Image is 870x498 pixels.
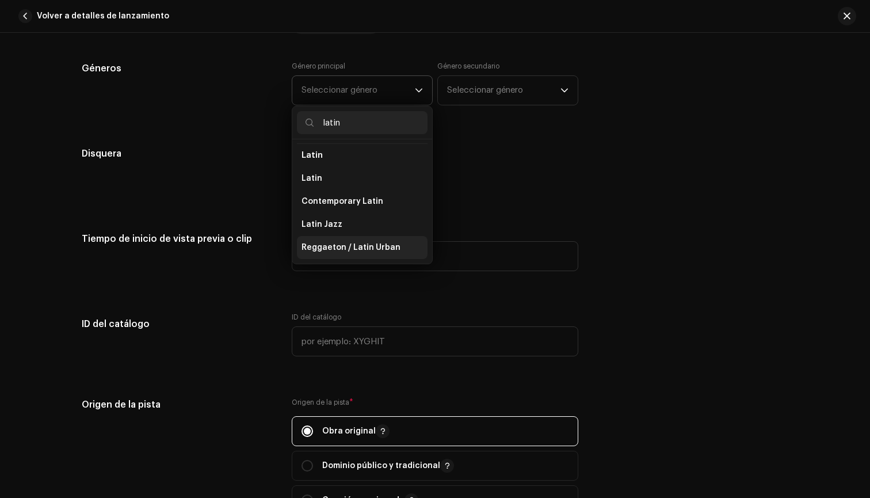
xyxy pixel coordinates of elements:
[302,196,383,207] span: Contemporary Latin
[292,227,578,237] label: Inicio (mm:ss)
[437,62,499,71] label: Género secundario
[292,313,341,322] label: ID del catálogo
[560,76,568,105] div: dropdown trigger
[322,424,390,438] p: Obra original
[302,151,323,159] span: Latin
[302,219,342,230] span: Latin Jazz
[292,62,345,71] label: Género principal
[82,62,273,75] h5: Géneros
[292,416,578,446] p-togglebutton: Obra original
[292,451,578,481] p-togglebutton: Dominio público y tradicional
[302,173,322,184] span: Latin
[302,242,400,253] span: Reggaeton / Latin Urban
[292,241,578,271] input: 00:15
[82,398,273,412] h5: Origen de la pista
[292,147,578,156] label: ¿En una disquera?
[292,46,432,264] ul: Option List
[82,227,273,250] h5: Tiempo de inicio de vista previa o clip
[447,76,560,105] span: Seleccionar género
[415,76,423,105] div: dropdown trigger
[297,236,428,259] li: Reggaeton / Latin Urban
[292,398,578,407] label: Origen de la pista
[302,76,415,105] span: Seleccionar género
[297,213,428,236] li: Latin Jazz
[322,459,454,473] p: Dominio público y tradicional
[82,313,273,336] h5: ID del catálogo
[297,167,428,190] li: Latin
[82,147,273,161] h5: Disquera
[297,190,428,213] li: Contemporary Latin
[292,326,578,356] input: por ejemplo: XYGHIT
